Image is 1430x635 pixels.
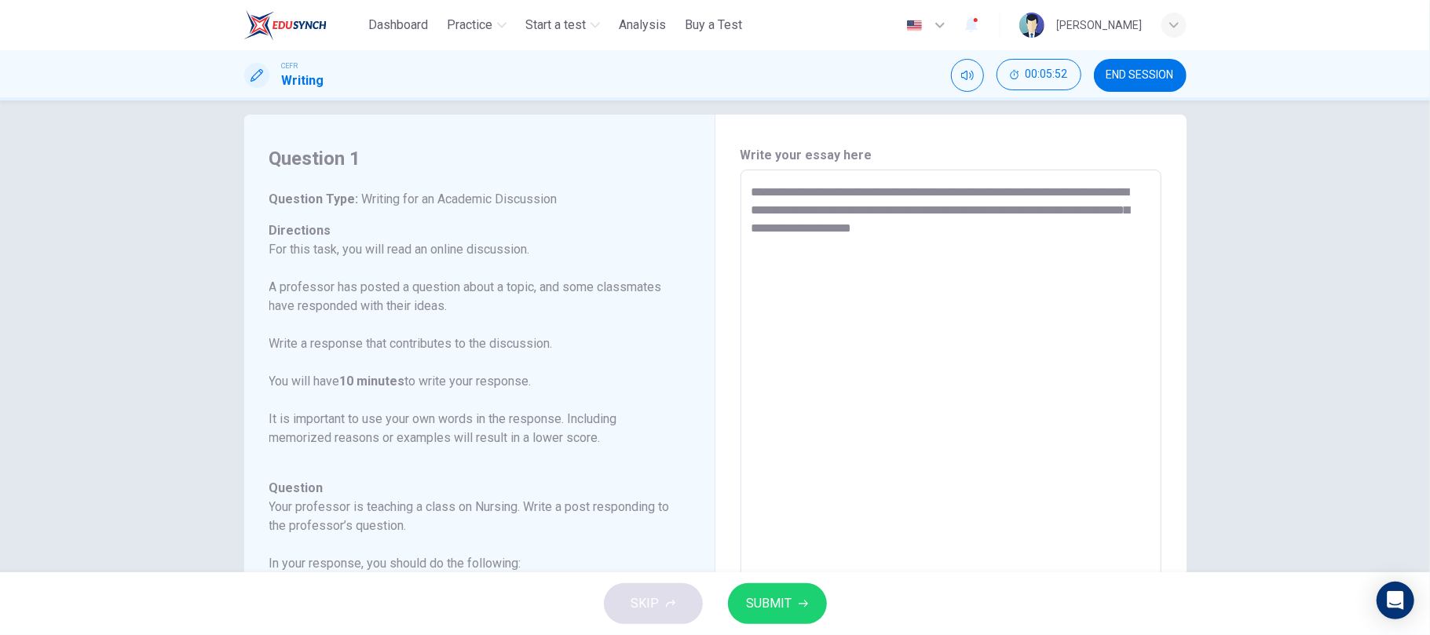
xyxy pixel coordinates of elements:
span: Practice [447,16,492,35]
div: Mute [951,59,984,92]
span: Writing for an Academic Discussion [359,192,558,206]
img: en [905,20,924,31]
div: Open Intercom Messenger [1377,582,1414,619]
button: Start a test [519,11,606,39]
button: SUBMIT [728,583,827,624]
b: 10 minutes [340,374,405,389]
img: ELTC logo [244,9,327,41]
h6: In your response, you should do the following: • Express and support your personal opinion • Make... [269,554,671,611]
p: For this task, you will read an online discussion. A professor has posted a question about a topi... [269,240,671,447]
span: Analysis [619,16,666,35]
button: 00:05:52 [997,59,1081,90]
h6: Your professor is teaching a class on Nursing. Write a post responding to the professor’s question. [269,498,671,535]
a: ELTC logo [244,9,363,41]
button: Practice [441,11,513,39]
button: Analysis [613,11,672,39]
h6: Directions [269,221,671,466]
h6: Write your essay here [741,146,1161,165]
img: Profile picture [1019,13,1044,38]
button: Buy a Test [678,11,748,39]
h6: Question [269,479,671,498]
span: Start a test [525,16,586,35]
button: END SESSION [1094,59,1187,92]
h1: Writing [282,71,324,90]
span: CEFR [282,60,298,71]
button: Dashboard [362,11,434,39]
div: Hide [997,59,1081,92]
span: Dashboard [368,16,428,35]
h4: Question 1 [269,146,671,171]
h6: Question Type : [269,190,671,209]
span: END SESSION [1106,69,1174,82]
span: 00:05:52 [1026,68,1068,81]
span: SUBMIT [747,593,792,615]
span: Buy a Test [685,16,742,35]
div: [PERSON_NAME] [1057,16,1143,35]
